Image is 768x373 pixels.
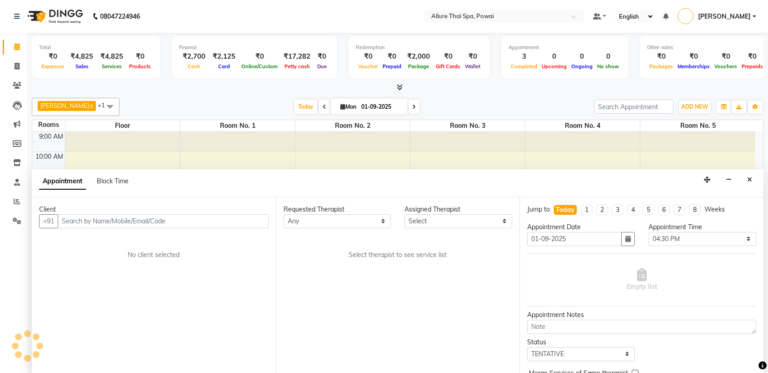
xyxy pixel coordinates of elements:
[315,63,329,70] span: Due
[100,4,140,29] b: 08047224946
[37,132,65,141] div: 9:00 AM
[612,205,623,215] li: 3
[39,173,86,190] span: Appointment
[678,8,693,24] img: Prashant Mistry
[40,102,89,109] span: [PERSON_NAME]
[32,120,65,130] div: Rooms
[658,205,670,215] li: 6
[527,310,756,320] div: Appointment Notes
[239,51,280,62] div: ₹0
[643,205,654,215] li: 5
[539,63,569,70] span: Upcoming
[527,222,635,232] div: Appointment Date
[698,12,751,21] span: [PERSON_NAME]
[23,4,85,29] img: logo
[434,63,463,70] span: Gift Cards
[39,51,67,62] div: ₹0
[627,268,657,292] span: Empty list
[463,51,483,62] div: ₹0
[647,51,675,62] div: ₹0
[239,63,280,70] span: Online/Custom
[539,51,569,62] div: 0
[679,101,710,113] button: ADD NEW
[314,51,330,62] div: ₹0
[294,100,317,114] span: Today
[527,205,550,214] div: Jump to
[463,63,483,70] span: Wallet
[73,63,91,70] span: Sales
[689,205,701,215] li: 8
[356,51,380,62] div: ₹0
[640,120,755,131] span: Room No. 5
[525,120,640,131] span: Room No. 4
[595,63,621,70] span: No show
[89,102,93,109] a: x
[712,63,739,70] span: Vouchers
[284,205,391,214] div: Requested Therapist
[356,44,483,51] div: Redemption
[295,120,410,131] span: Room No. 2
[216,63,232,70] span: Card
[404,205,512,214] div: Assigned Therapist
[127,63,153,70] span: Products
[58,214,269,228] input: Search by Name/Mobile/Email/Code
[556,205,575,215] div: Today
[98,101,112,109] span: +1
[712,51,739,62] div: ₹0
[127,51,153,62] div: ₹0
[527,338,635,347] div: Status
[410,120,525,131] span: Room No. 3
[67,51,97,62] div: ₹4,825
[406,63,431,70] span: Package
[209,51,239,62] div: ₹2,125
[180,120,295,131] span: Room No. 1
[739,63,765,70] span: Prepaids
[356,63,380,70] span: Voucher
[581,205,593,215] li: 1
[594,100,673,114] input: Search Appointment
[675,63,712,70] span: Memberships
[359,100,404,114] input: 2025-09-01
[380,63,404,70] span: Prepaid
[648,222,756,232] div: Appointment Time
[61,250,247,260] div: No client selected
[179,51,209,62] div: ₹2,700
[675,51,712,62] div: ₹0
[280,51,314,62] div: ₹17,282
[97,51,127,62] div: ₹4,825
[509,44,621,51] div: Appointment
[569,51,595,62] div: 0
[739,51,765,62] div: ₹0
[338,103,359,110] span: Mon
[282,63,312,70] span: Petty cash
[627,205,639,215] li: 4
[39,44,153,51] div: Total
[681,103,708,110] span: ADD NEW
[380,51,404,62] div: ₹0
[179,44,330,51] div: Finance
[100,63,124,70] span: Services
[349,250,447,260] span: Select therapist to see service list
[647,63,675,70] span: Packages
[39,63,67,70] span: Expenses
[39,205,269,214] div: Client
[404,51,434,62] div: ₹2,000
[509,63,539,70] span: Completed
[743,173,756,187] button: Close
[97,177,129,185] span: Block Time
[596,205,608,215] li: 2
[434,51,463,62] div: ₹0
[704,205,725,214] div: Weeks
[39,214,58,228] button: +91
[65,120,180,131] span: Floor
[527,232,622,246] input: yyyy-mm-dd
[34,152,65,161] div: 10:00 AM
[569,63,595,70] span: Ongoing
[673,205,685,215] li: 7
[595,51,621,62] div: 0
[509,51,539,62] div: 3
[185,63,203,70] span: Cash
